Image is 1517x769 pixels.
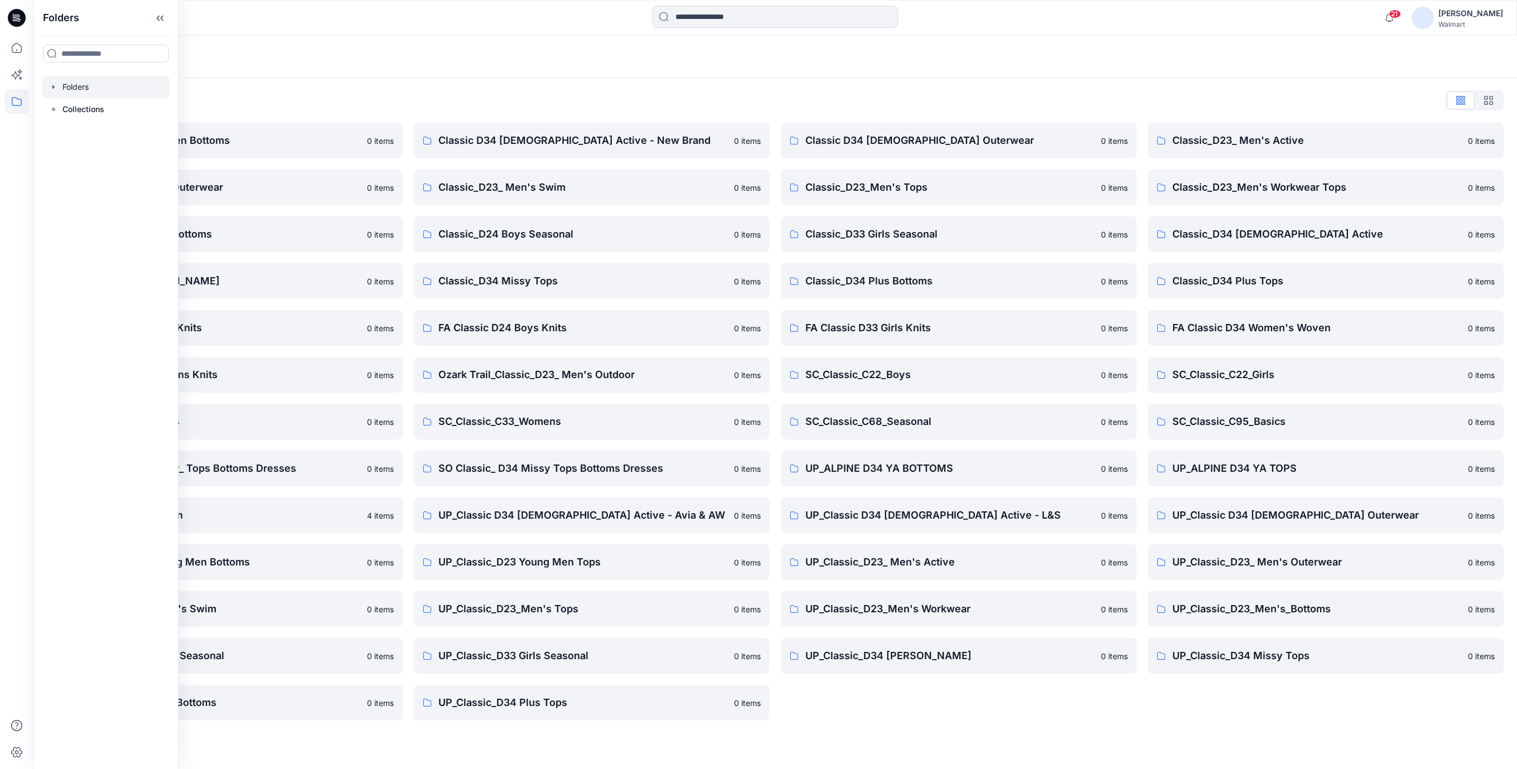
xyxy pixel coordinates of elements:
[47,263,403,299] a: Classic_D34 [PERSON_NAME]0 items
[1468,463,1495,475] p: 0 items
[71,180,360,195] p: Classic_D23_ Men's Outerwear
[805,461,1094,476] p: UP_ALPINE D34 YA BOTTOMS
[805,554,1094,570] p: UP_Classic_D23_ Men's Active
[1468,557,1495,568] p: 0 items
[1172,601,1461,617] p: UP_Classic_D23_Men's_Bottoms
[438,414,727,429] p: SC_Classic_C33_Womens
[1148,263,1504,299] a: Classic_D34 Plus Tops0 items
[1172,133,1461,148] p: Classic_D23_ Men's Active
[734,697,761,709] p: 0 items
[71,648,360,664] p: UP_Classic_D24 Boys Seasonal
[805,226,1094,242] p: Classic_D33 Girls Seasonal
[1468,182,1495,194] p: 0 items
[1468,135,1495,147] p: 0 items
[1148,123,1504,158] a: Classic_D23_ Men's Active0 items
[1148,591,1504,627] a: UP_Classic_D23_Men's_Bottoms0 items
[438,226,727,242] p: Classic_D24 Boys Seasonal
[1412,7,1434,29] img: avatar
[414,263,770,299] a: Classic_D34 Missy Tops0 items
[367,416,394,428] p: 0 items
[781,310,1137,346] a: FA Classic D33 Girls Knits0 items
[1101,603,1128,615] p: 0 items
[71,414,360,429] p: SC_Classic_C23_Mens
[438,367,727,383] p: Ozark Trail_Classic_D23_ Men's Outdoor
[438,133,727,148] p: Classic D34 [DEMOGRAPHIC_DATA] Active - New Brand
[734,322,761,334] p: 0 items
[71,133,360,148] p: Classic D23 Young Men Bottoms
[734,603,761,615] p: 0 items
[1101,463,1128,475] p: 0 items
[47,357,403,393] a: FA Classic D34 Womens Knits0 items
[805,133,1094,148] p: Classic D34 [DEMOGRAPHIC_DATA] Outerwear
[1148,451,1504,486] a: UP_ALPINE D34 YA TOPS0 items
[734,510,761,521] p: 0 items
[1438,20,1503,28] div: Walmart
[414,404,770,439] a: SC_Classic_C33_Womens0 items
[414,685,770,720] a: UP_Classic_D34 Plus Tops0 items
[781,497,1137,533] a: UP_Classic D34 [DEMOGRAPHIC_DATA] Active - L&S0 items
[1172,461,1461,476] p: UP_ALPINE D34 YA TOPS
[438,180,727,195] p: Classic_D23_ Men's Swim
[367,603,394,615] p: 0 items
[805,414,1094,429] p: SC_Classic_C68_Seasonal
[1101,510,1128,521] p: 0 items
[62,103,104,116] p: Collections
[1148,404,1504,439] a: SC_Classic_C95_Basics0 items
[1172,180,1461,195] p: Classic_D23_Men's Workwear Tops
[47,497,403,533] a: UP_Classic D24 Tween4 items
[367,650,394,662] p: 0 items
[1468,510,1495,521] p: 0 items
[1148,497,1504,533] a: UP_Classic D34 [DEMOGRAPHIC_DATA] Outerwear0 items
[367,275,394,287] p: 0 items
[47,638,403,674] a: UP_Classic_D24 Boys Seasonal0 items
[414,216,770,252] a: Classic_D24 Boys Seasonal0 items
[1101,229,1128,240] p: 0 items
[1172,554,1461,570] p: UP_Classic_D23_ Men's Outerwear
[1101,369,1128,381] p: 0 items
[1148,170,1504,205] a: Classic_D23_Men's Workwear Tops0 items
[414,310,770,346] a: FA Classic D24 Boys Knits0 items
[734,416,761,428] p: 0 items
[47,170,403,205] a: Classic_D23_ Men's Outerwear0 items
[781,404,1137,439] a: SC_Classic_C68_Seasonal0 items
[367,322,394,334] p: 0 items
[1101,182,1128,194] p: 0 items
[414,123,770,158] a: Classic D34 [DEMOGRAPHIC_DATA] Active - New Brand0 items
[71,601,360,617] p: UP_Classic_D23_ Men's Swim
[1468,416,1495,428] p: 0 items
[805,180,1094,195] p: Classic_D23_Men's Tops
[438,507,727,523] p: UP_Classic D34 [DEMOGRAPHIC_DATA] Active - Avia & AW
[414,170,770,205] a: Classic_D23_ Men's Swim0 items
[1172,414,1461,429] p: SC_Classic_C95_Basics
[71,320,360,336] p: FA Classic D23 Mens Knits
[734,275,761,287] p: 0 items
[1148,638,1504,674] a: UP_Classic_D34 Missy Tops0 items
[1468,603,1495,615] p: 0 items
[71,226,360,242] p: Classic_D23_Men's_Bottoms
[1389,9,1401,18] span: 21
[438,601,727,617] p: UP_Classic_D23_Men's Tops
[438,554,727,570] p: UP_Classic_D23 Young Men Tops
[734,463,761,475] p: 0 items
[1172,226,1461,242] p: Classic_D34 [DEMOGRAPHIC_DATA] Active
[781,263,1137,299] a: Classic_D34 Plus Bottoms0 items
[781,216,1137,252] a: Classic_D33 Girls Seasonal0 items
[414,451,770,486] a: SO Classic_ D34 Missy Tops Bottoms Dresses0 items
[367,557,394,568] p: 0 items
[47,123,403,158] a: Classic D23 Young Men Bottoms0 items
[367,182,394,194] p: 0 items
[1148,216,1504,252] a: Classic_D34 [DEMOGRAPHIC_DATA] Active0 items
[1101,416,1128,428] p: 0 items
[734,369,761,381] p: 0 items
[734,135,761,147] p: 0 items
[71,367,360,383] p: FA Classic D34 Womens Knits
[805,320,1094,336] p: FA Classic D33 Girls Knits
[47,310,403,346] a: FA Classic D23 Mens Knits0 items
[47,404,403,439] a: SC_Classic_C23_Mens0 items
[805,648,1094,664] p: UP_Classic_D34 [PERSON_NAME]
[805,273,1094,289] p: Classic_D34 Plus Bottoms
[781,544,1137,580] a: UP_Classic_D23_ Men's Active0 items
[805,367,1094,383] p: SC_Classic_C22_Boys
[1172,320,1461,336] p: FA Classic D34 Women's Woven
[781,591,1137,627] a: UP_Classic_D23_Men's Workwear0 items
